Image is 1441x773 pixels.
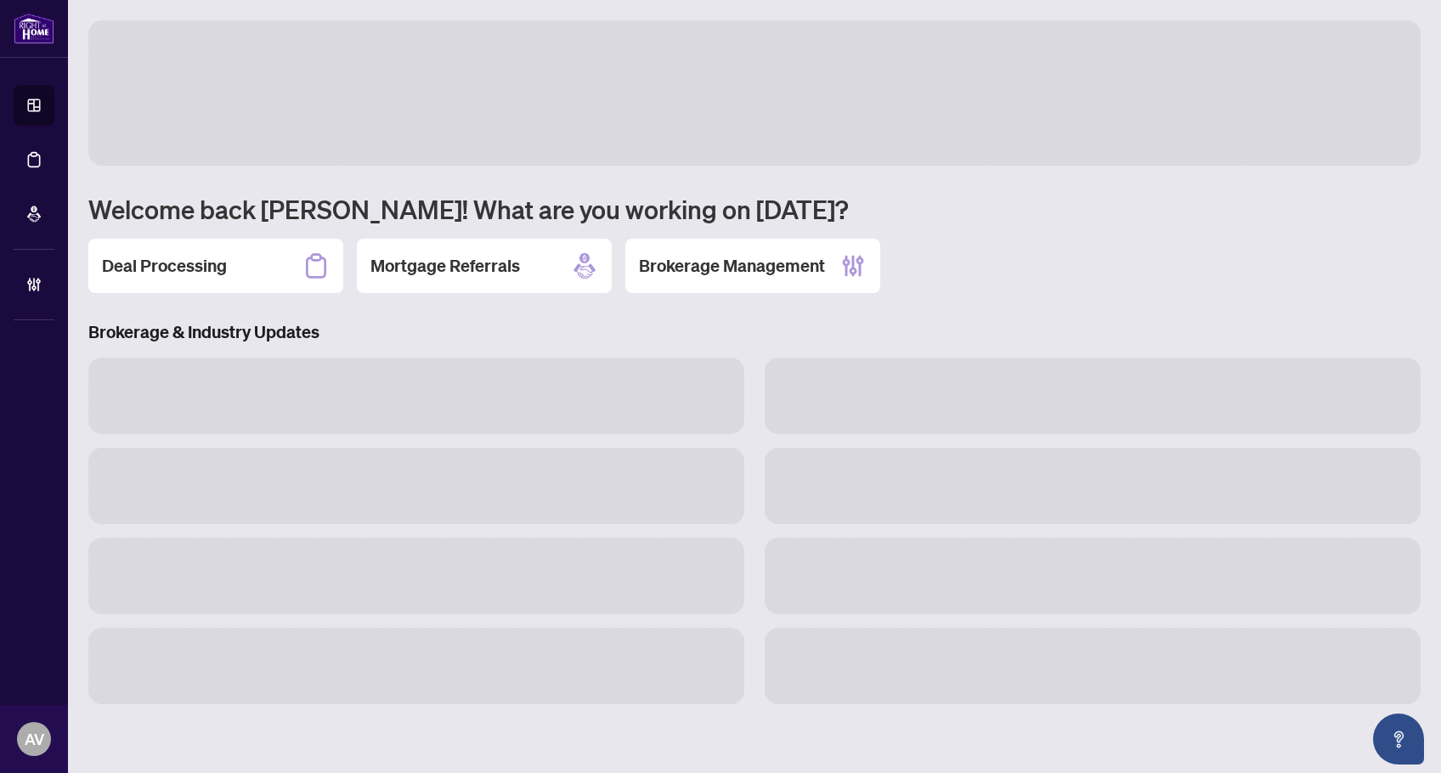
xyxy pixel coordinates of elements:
img: logo [14,13,54,44]
h1: Welcome back [PERSON_NAME]! What are you working on [DATE]? [88,193,1421,225]
span: AV [25,727,44,751]
h2: Brokerage Management [639,254,825,278]
button: Open asap [1373,714,1424,765]
h3: Brokerage & Industry Updates [88,320,1421,344]
h2: Mortgage Referrals [370,254,520,278]
h2: Deal Processing [102,254,227,278]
